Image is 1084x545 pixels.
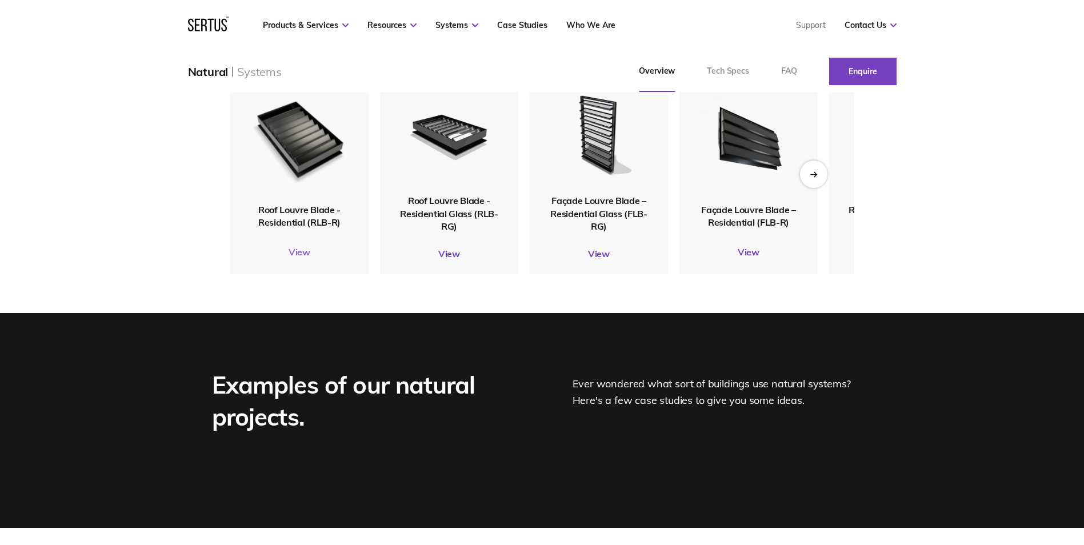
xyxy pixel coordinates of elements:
[701,203,795,227] span: Façade Louvre Blade – Residential (FLB-R)
[796,20,826,30] a: Support
[400,195,498,232] span: Roof Louvre Blade - Residential Glass (RLB-RG)
[765,51,813,92] a: FAQ
[230,246,369,258] a: View
[566,20,615,30] a: Who We Are
[530,248,668,259] a: View
[258,203,341,227] span: Roof Louvre Blade - Residential (RLB-R)
[367,20,417,30] a: Resources
[497,20,547,30] a: Case Studies
[263,20,349,30] a: Products & Services
[435,20,478,30] a: Systems
[380,248,518,259] a: View
[573,369,873,433] div: Ever wondered what sort of buildings use natural systems? Here's a few case studies to give you s...
[550,195,647,232] span: Façade Louvre Blade – Residential Glass (FLB-RG)
[878,412,1084,545] iframe: Chat Widget
[188,65,229,79] div: Natural
[237,65,282,79] div: Systems
[800,161,827,188] div: Next slide
[849,203,947,227] span: Roof Ventilation Collar - Residential (RVC-R)
[691,51,765,92] a: Tech Specs
[845,20,897,30] a: Contact Us
[212,369,521,433] div: Examples of our natural projects.
[679,246,818,258] a: View
[829,246,967,258] a: View
[829,58,897,85] a: Enquire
